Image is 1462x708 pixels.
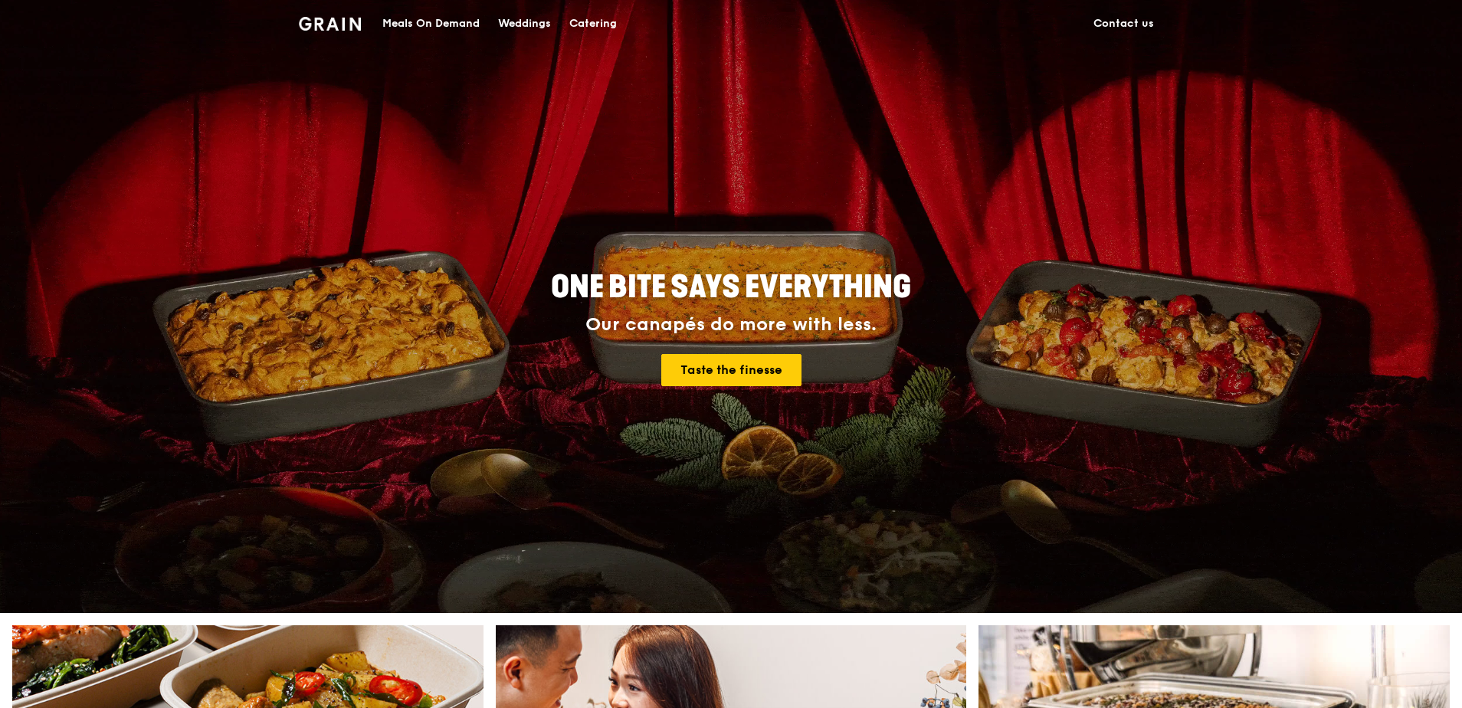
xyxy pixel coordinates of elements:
[455,314,1007,336] div: Our canapés do more with less.
[1084,1,1163,47] a: Contact us
[382,1,480,47] div: Meals On Demand
[569,1,617,47] div: Catering
[498,1,551,47] div: Weddings
[299,17,361,31] img: Grain
[560,1,626,47] a: Catering
[489,1,560,47] a: Weddings
[661,354,801,386] a: Taste the finesse
[551,269,911,306] span: ONE BITE SAYS EVERYTHING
